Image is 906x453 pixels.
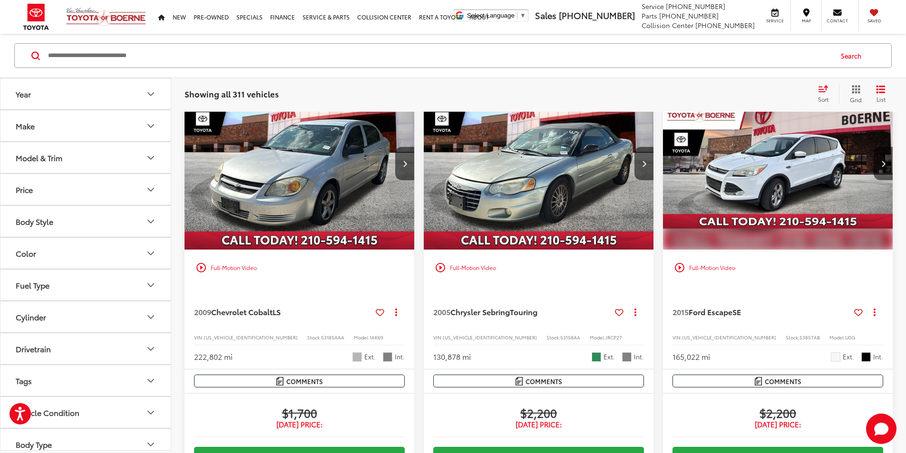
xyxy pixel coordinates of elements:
span: Comments [286,377,323,386]
button: PricePrice [0,174,172,205]
button: Model & TrimModel & Trim [0,142,172,173]
span: [DATE] Price: [433,420,644,429]
span: Service [764,18,786,24]
div: Color [145,248,156,259]
span: List [876,95,886,103]
img: 2015 Ford Escape SE [662,77,894,251]
img: Vic Vaughan Toyota of Boerne [66,7,146,27]
span: Model: [354,334,370,341]
span: dropdown dots [634,308,636,316]
div: Price [145,184,156,195]
div: Color [16,249,36,258]
input: Search by Make, Model, or Keyword [47,44,832,67]
img: Comments [516,377,523,385]
span: $1,700 [194,405,405,420]
div: Tags [145,375,156,386]
span: Sales [535,9,556,21]
div: Model & Trim [16,153,62,162]
span: 53185AAA [321,334,344,341]
div: Body Style [145,216,156,227]
span: Grid [850,96,862,104]
span: [PHONE_NUMBER] [695,20,755,30]
div: Body Type [16,440,52,449]
a: 2005 Chrysler Sebring Touring2005 Chrysler Sebring Touring2005 Chrysler Sebring Touring2005 Chrys... [423,77,654,250]
span: 2015 [672,306,689,317]
button: Next image [634,147,653,180]
span: Chevrolet Cobalt [211,306,273,317]
span: dropdown dots [874,308,876,316]
span: Ext. [364,352,376,361]
div: 165,022 mi [672,351,710,362]
button: DrivetrainDrivetrain [0,333,172,364]
div: Fuel Type [16,280,49,289]
span: Sort [818,95,828,103]
span: [PHONE_NUMBER] [559,9,635,21]
div: 130,878 mi [433,351,471,362]
span: [DATE] Price: [194,420,405,429]
div: Fuel Type [145,280,156,291]
div: Price [16,185,33,194]
div: Drivetrain [16,344,51,353]
span: Ext. [843,352,854,361]
span: [US_VEHICLE_IDENTIFICATION_NUMBER] [204,334,298,341]
span: 1AK69 [370,334,383,341]
span: $2,200 [433,405,644,420]
img: Comments [755,377,762,385]
a: 2009Chevrolet CobaltLS [194,307,372,317]
div: Drivetrain [145,343,156,355]
span: Satin Jade Pearlcoat [592,352,601,362]
span: Comments [526,377,562,386]
div: Tags [16,376,32,385]
span: Silver Ice Metallic [352,352,362,362]
div: Make [16,121,35,130]
button: Comments [672,375,883,387]
button: List View [869,85,893,104]
div: 2015 Ford Escape SE 0 [662,77,894,250]
div: Body Type [145,439,156,450]
div: Cylinder [145,311,156,323]
span: [PHONE_NUMBER] [666,1,725,11]
span: [US_VEHICLE_IDENTIFICATION_NUMBER] [443,334,537,341]
button: Toggle Chat Window [866,414,896,444]
span: Model: [590,334,605,341]
span: 53158AA [560,334,580,341]
button: Body StyleBody Style [0,206,172,237]
span: [DATE] Price: [672,420,883,429]
span: Int. [634,352,644,361]
a: 2015 Ford Escape SE2015 Ford Escape SE2015 Ford Escape SE2015 Ford Escape SE [662,77,894,250]
div: Model & Trim [145,152,156,164]
button: Actions [867,304,883,320]
img: 2009 Chevrolet Cobalt LS [184,77,415,251]
a: Select Language​ [467,12,526,19]
span: 53857AB [799,334,820,341]
img: Comments [276,377,284,385]
span: Stock: [546,334,560,341]
span: Service [642,1,664,11]
span: Int. [395,352,405,361]
span: VIN: [672,334,682,341]
span: Map [796,18,817,24]
div: Make [145,120,156,132]
img: 2005 Chrysler Sebring Touring [423,77,654,251]
button: Next image [874,147,893,180]
span: Model: [829,334,845,341]
div: Body Style [16,217,53,226]
div: 222,802 mi [194,351,233,362]
div: Year [145,88,156,100]
span: Stock: [786,334,799,341]
button: MakeMake [0,110,172,141]
span: Dark Slate Gray [622,352,632,362]
button: Search [832,44,875,67]
button: TagsTags [0,365,172,396]
div: Vehicle Condition [16,408,79,417]
div: 2005 Chrysler Sebring Touring 0 [423,77,654,250]
span: U0G [845,334,855,341]
div: 2009 Chevrolet Cobalt LS 0 [184,77,415,250]
button: CylinderCylinder [0,301,172,332]
button: Next image [395,147,414,180]
span: Showing all 311 vehicles [185,88,279,99]
button: Actions [627,304,644,320]
span: 2009 [194,306,211,317]
span: Chrysler Sebring [450,306,510,317]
